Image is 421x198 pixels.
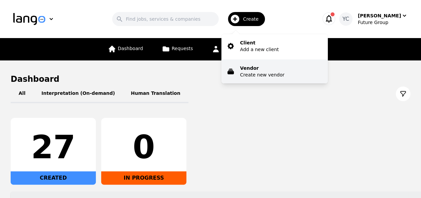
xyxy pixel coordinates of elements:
a: Requests [158,38,197,60]
p: Client [240,39,279,46]
a: Dashboard [104,38,147,60]
button: ClientAdd a new client [221,34,328,58]
div: 0 [106,131,181,163]
p: Add a new client [240,46,279,53]
button: VendorCreate new vendor [221,59,328,83]
a: Clients [208,38,242,60]
div: 27 [16,131,91,163]
button: Human Translation [123,84,188,103]
button: Interpretation (On-demand) [33,84,123,103]
div: Future Group [358,19,408,26]
p: Create new vendor [240,71,284,78]
button: YC[PERSON_NAME]Future Group [339,12,408,26]
button: Create [219,9,269,29]
div: IN PROGRESS [101,171,186,185]
button: All [11,84,33,103]
span: Create [243,16,263,22]
div: CREATED [11,171,96,185]
div: [PERSON_NAME] [358,12,401,19]
span: Requests [172,46,193,51]
img: Logo [13,13,45,25]
h1: Dashboard [11,74,410,84]
button: Filter [396,86,410,101]
input: Find jobs, services & companies [112,12,219,26]
span: Dashboard [118,46,143,51]
p: Vendor [240,65,284,71]
span: YC [342,15,349,23]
